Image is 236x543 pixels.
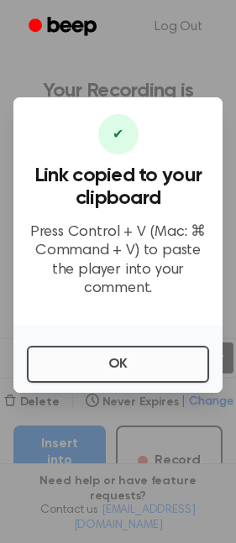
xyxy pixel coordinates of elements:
div: ✔ [98,114,139,154]
button: OK [27,346,209,383]
a: Beep [17,11,112,44]
a: Log Out [138,7,219,47]
h3: Link copied to your clipboard [27,164,209,210]
p: Press Control + V (Mac: ⌘ Command + V) to paste the player into your comment. [27,223,209,299]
